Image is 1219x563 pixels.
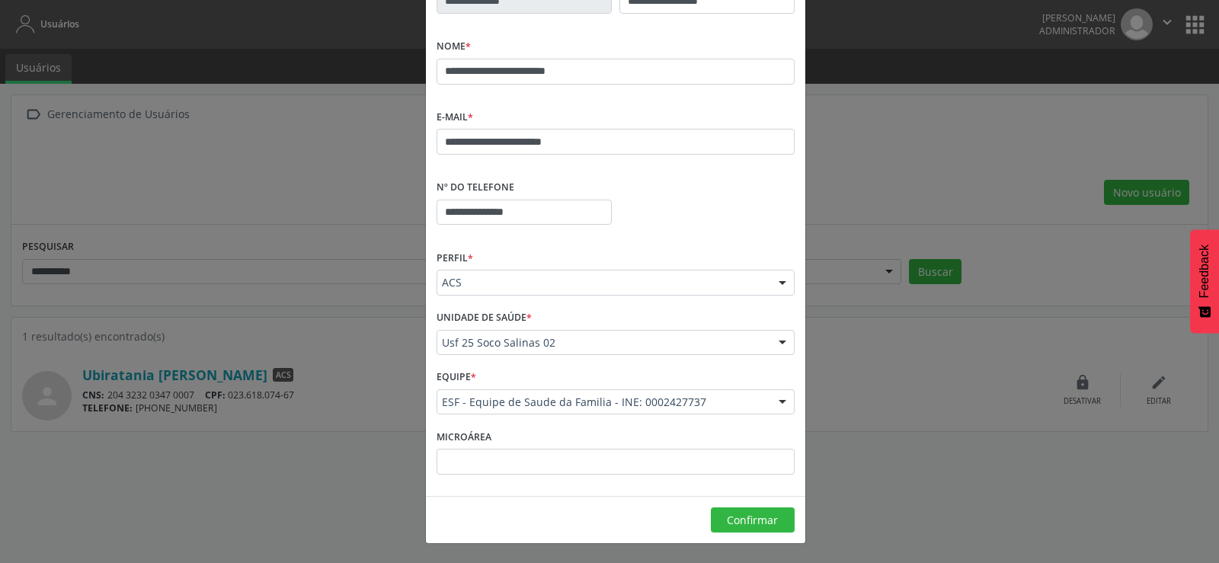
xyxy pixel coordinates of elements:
span: ESF - Equipe de Saude da Familia - INE: 0002427737 [442,395,763,410]
label: Microárea [437,425,491,449]
label: Nº do Telefone [437,176,514,200]
button: Feedback - Mostrar pesquisa [1190,229,1219,333]
label: Perfil [437,246,473,270]
span: ACS [442,275,763,290]
button: Confirmar [711,507,795,533]
span: Feedback [1198,245,1211,298]
span: Usf 25 Soco Salinas 02 [442,335,763,350]
label: Nome [437,35,471,59]
span: Confirmar [727,513,778,527]
label: Equipe [437,366,476,389]
label: E-mail [437,106,473,130]
label: Unidade de saúde [437,306,532,330]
